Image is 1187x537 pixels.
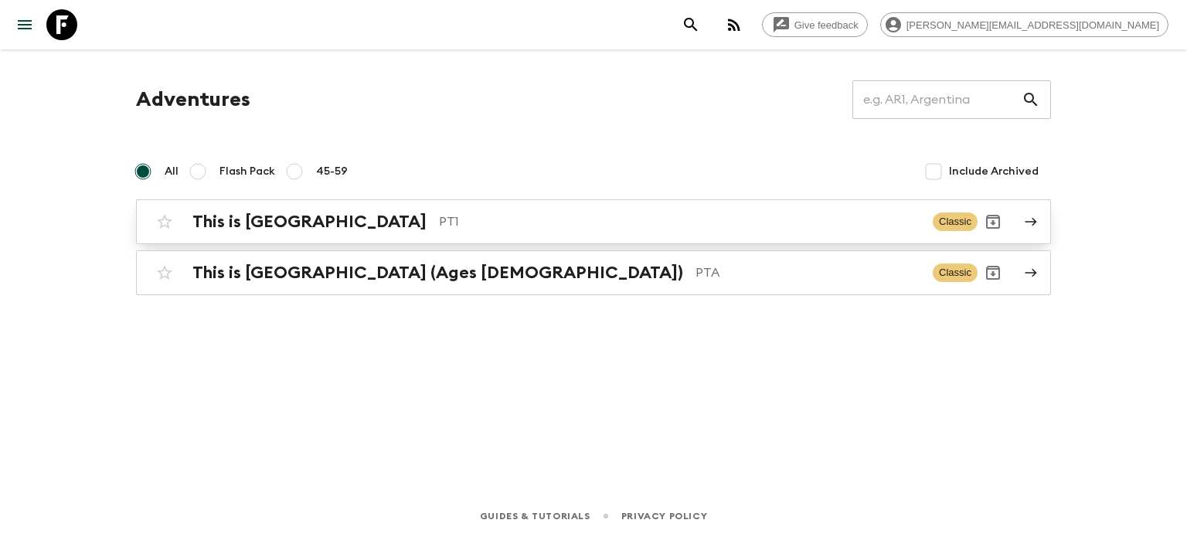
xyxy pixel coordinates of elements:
[880,12,1168,37] div: [PERSON_NAME][EMAIL_ADDRESS][DOMAIN_NAME]
[136,199,1051,244] a: This is [GEOGRAPHIC_DATA]PT1ClassicArchive
[192,263,683,283] h2: This is [GEOGRAPHIC_DATA] (Ages [DEMOGRAPHIC_DATA])
[219,164,275,179] span: Flash Pack
[696,263,920,282] p: PTA
[933,263,978,282] span: Classic
[933,212,978,231] span: Classic
[852,78,1022,121] input: e.g. AR1, Argentina
[316,164,348,179] span: 45-59
[675,9,706,40] button: search adventures
[192,212,427,232] h2: This is [GEOGRAPHIC_DATA]
[786,19,867,31] span: Give feedback
[898,19,1168,31] span: [PERSON_NAME][EMAIL_ADDRESS][DOMAIN_NAME]
[165,164,179,179] span: All
[978,206,1008,237] button: Archive
[762,12,868,37] a: Give feedback
[136,250,1051,295] a: This is [GEOGRAPHIC_DATA] (Ages [DEMOGRAPHIC_DATA])PTAClassicArchive
[9,9,40,40] button: menu
[480,508,590,525] a: Guides & Tutorials
[621,508,707,525] a: Privacy Policy
[978,257,1008,288] button: Archive
[949,164,1039,179] span: Include Archived
[439,212,920,231] p: PT1
[136,84,250,115] h1: Adventures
